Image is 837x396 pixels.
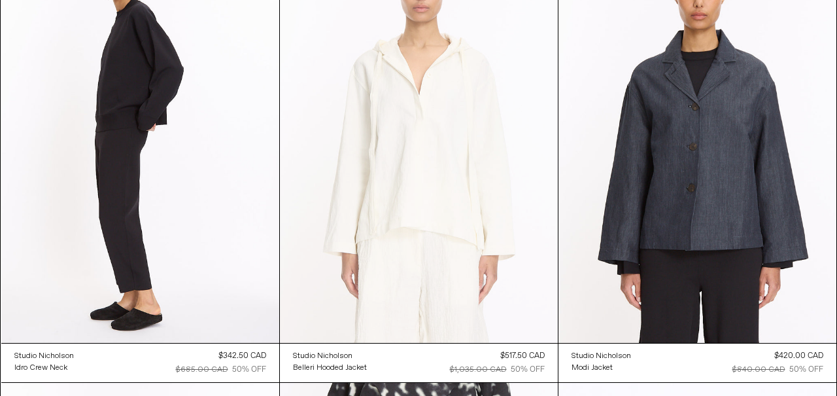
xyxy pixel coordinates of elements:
[14,350,74,362] a: Studio Nicholson
[293,351,352,362] div: Studio Nicholson
[450,364,507,376] div: $1,035.00 CAD
[232,364,266,376] div: 50% OFF
[218,350,266,362] div: $342.50 CAD
[572,351,631,362] div: Studio Nicholson
[293,350,367,362] a: Studio Nicholson
[572,363,613,374] div: Modi Jacket
[14,351,74,362] div: Studio Nicholson
[572,350,631,362] a: Studio Nicholson
[14,363,67,374] div: Idro Crew Neck
[176,364,228,376] div: $685.00 CAD
[511,364,545,376] div: 50% OFF
[789,364,823,376] div: 50% OFF
[774,350,823,362] div: $420.00 CAD
[293,362,367,374] a: Belleri Hooded Jacket
[14,362,74,374] a: Idro Crew Neck
[572,362,631,374] a: Modi Jacket
[732,364,785,376] div: $840.00 CAD
[500,350,545,362] div: $517.50 CAD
